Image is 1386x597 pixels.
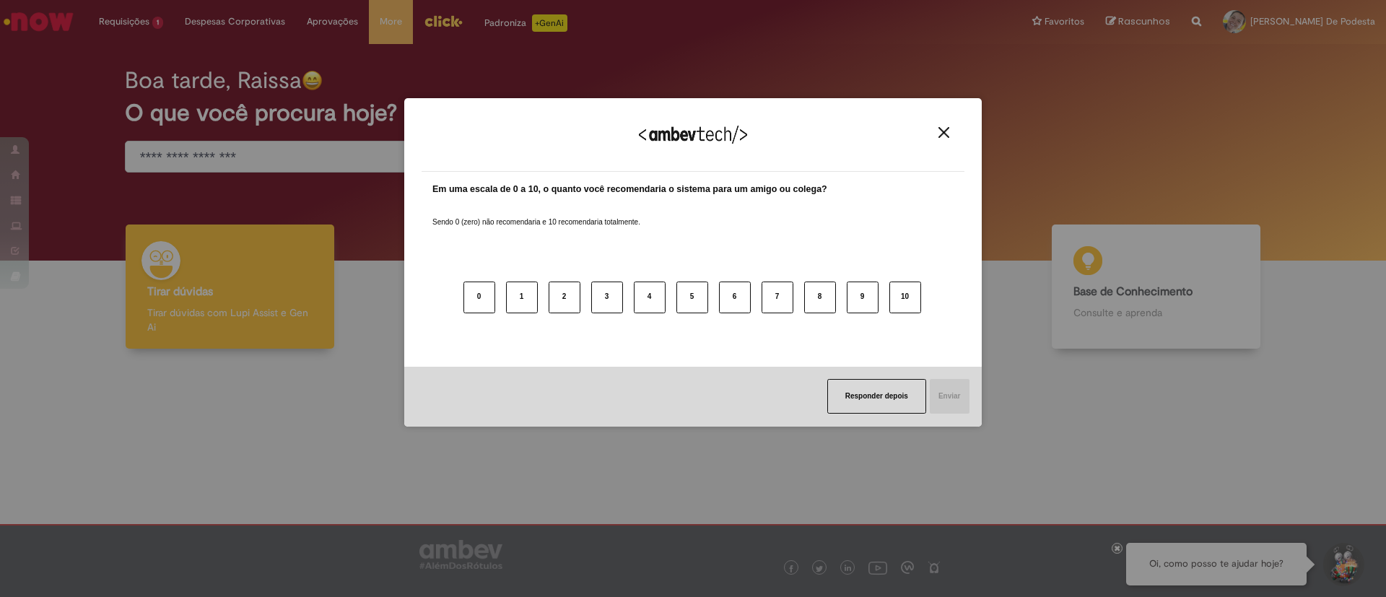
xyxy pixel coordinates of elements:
button: 4 [634,282,666,313]
button: 9 [847,282,879,313]
button: 2 [549,282,580,313]
img: Close [938,127,949,138]
button: 8 [804,282,836,313]
button: 7 [762,282,793,313]
button: 5 [676,282,708,313]
button: 0 [463,282,495,313]
button: Responder depois [827,379,926,414]
button: 10 [889,282,921,313]
button: 6 [719,282,751,313]
button: 1 [506,282,538,313]
button: 3 [591,282,623,313]
label: Sendo 0 (zero) não recomendaria e 10 recomendaria totalmente. [432,200,640,227]
label: Em uma escala de 0 a 10, o quanto você recomendaria o sistema para um amigo ou colega? [432,183,827,196]
img: Logo Ambevtech [639,126,747,144]
button: Close [934,126,954,139]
